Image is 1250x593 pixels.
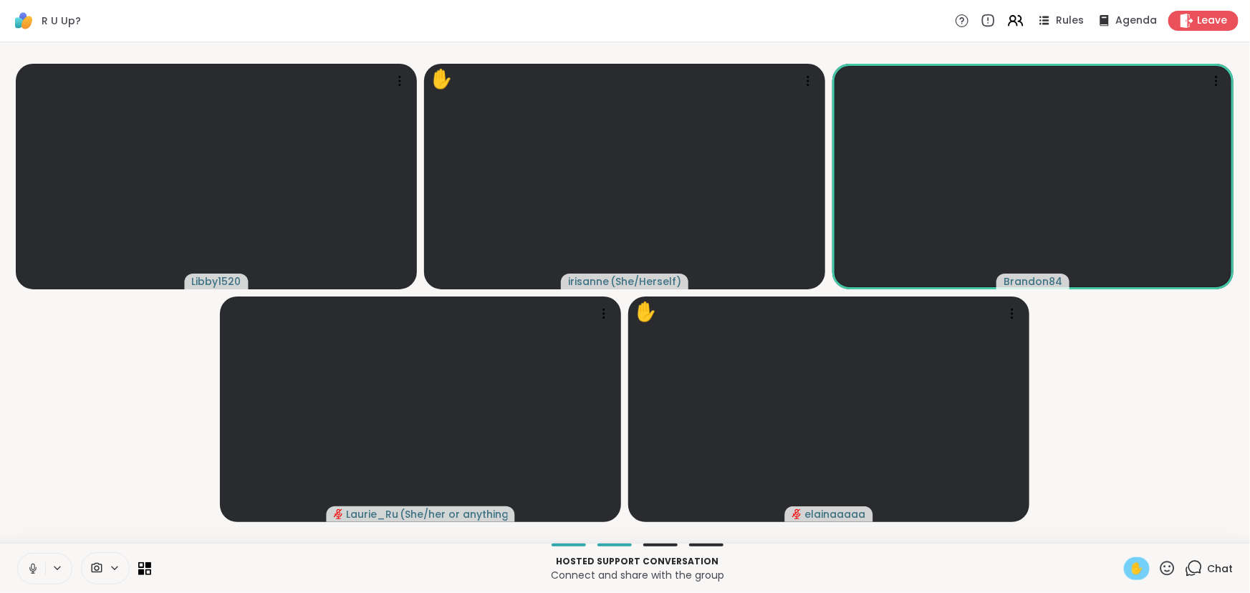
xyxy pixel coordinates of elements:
span: Chat [1207,561,1233,576]
img: ShareWell Logomark [11,9,36,33]
div: ✋ [634,298,657,326]
span: Brandon84 [1004,274,1062,289]
span: ✋ [1130,560,1144,577]
span: ( She/her or anything else ) [400,507,508,521]
span: audio-muted [792,509,802,519]
span: Leave [1197,14,1227,28]
span: Agenda [1115,14,1157,28]
span: Libby1520 [192,274,241,289]
span: irisanne [568,274,609,289]
span: elainaaaaa [805,507,866,521]
div: ✋ [430,65,453,93]
p: Hosted support conversation [160,555,1115,568]
span: ( She/Herself ) [610,274,681,289]
span: audio-muted [334,509,344,519]
span: Laurie_Ru [347,507,399,521]
p: Connect and share with the group [160,568,1115,582]
span: Rules [1056,14,1084,28]
span: R U Up? [42,14,81,28]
